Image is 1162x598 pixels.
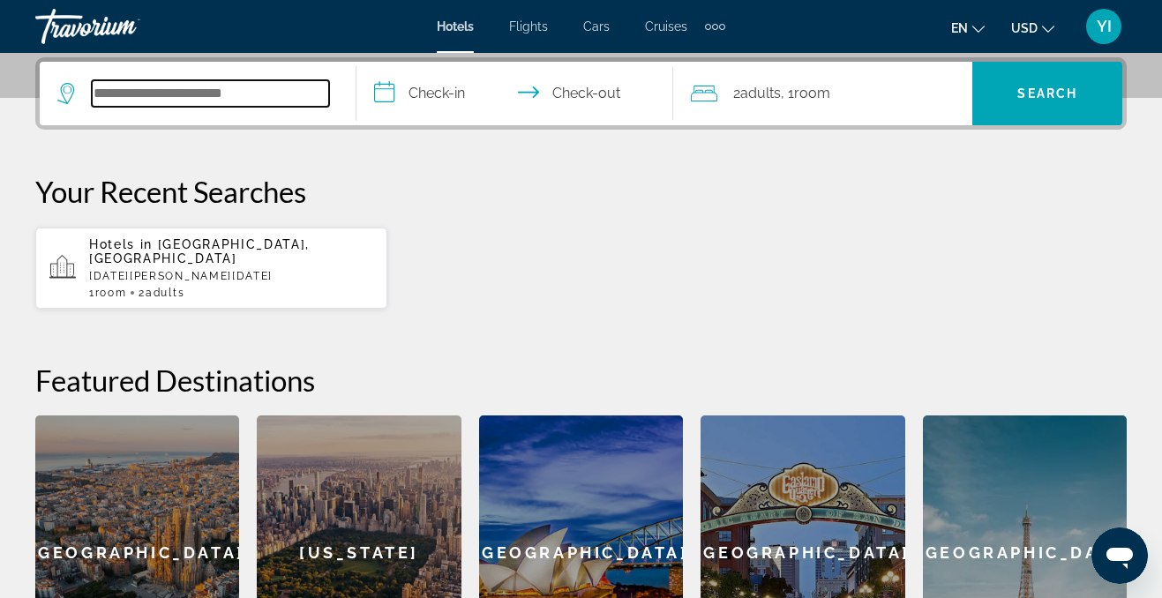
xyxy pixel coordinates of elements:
[35,174,1127,209] p: Your Recent Searches
[89,237,310,265] span: [GEOGRAPHIC_DATA], [GEOGRAPHIC_DATA]
[509,19,548,34] a: Flights
[951,15,985,41] button: Change language
[1011,15,1054,41] button: Change currency
[673,62,972,125] button: Travelers: 2 adults, 0 children
[1017,86,1077,101] span: Search
[972,62,1122,125] button: Search
[92,80,329,107] input: Search hotel destination
[951,21,968,35] span: en
[89,270,373,282] p: [DATE][PERSON_NAME][DATE]
[40,62,1122,125] div: Search widget
[139,287,184,299] span: 2
[740,85,781,101] span: Adults
[437,19,474,34] a: Hotels
[1081,8,1127,45] button: User Menu
[1011,21,1038,35] span: USD
[356,62,673,125] button: Select check in and out date
[89,237,153,251] span: Hotels in
[781,81,830,106] span: , 1
[35,363,1127,398] h2: Featured Destinations
[645,19,687,34] a: Cruises
[794,85,830,101] span: Room
[705,12,725,41] button: Extra navigation items
[1097,18,1112,35] span: YI
[89,287,126,299] span: 1
[583,19,610,34] a: Cars
[146,287,184,299] span: Adults
[1091,527,1148,584] iframe: Кнопка запуска окна обмена сообщениями
[35,227,387,310] button: Hotels in [GEOGRAPHIC_DATA], [GEOGRAPHIC_DATA][DATE][PERSON_NAME][DATE]1Room2Adults
[733,81,781,106] span: 2
[35,4,212,49] a: Travorium
[95,287,127,299] span: Room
